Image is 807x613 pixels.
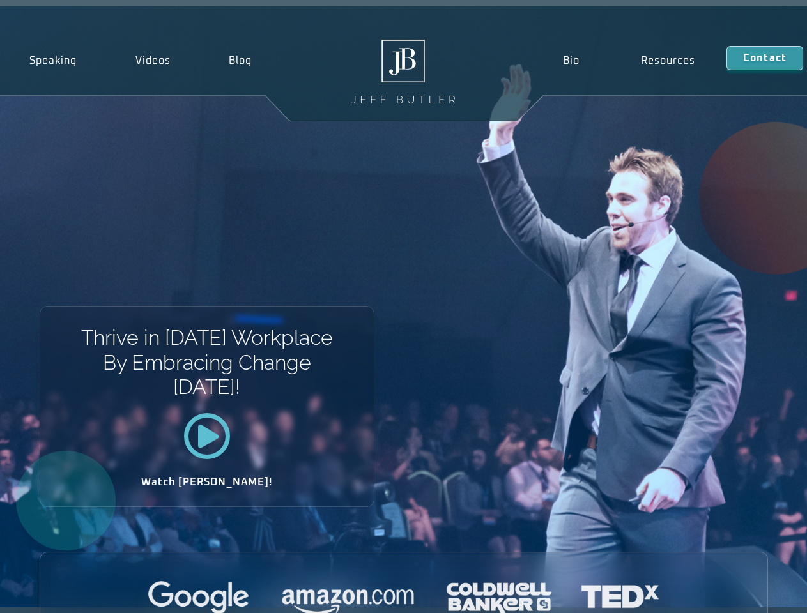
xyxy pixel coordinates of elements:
[199,46,281,75] a: Blog
[106,46,200,75] a: Videos
[726,46,803,70] a: Contact
[80,326,334,399] h1: Thrive in [DATE] Workplace By Embracing Change [DATE]!
[532,46,610,75] a: Bio
[85,477,329,487] h2: Watch [PERSON_NAME]!
[610,46,726,75] a: Resources
[532,46,726,75] nav: Menu
[743,53,787,63] span: Contact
